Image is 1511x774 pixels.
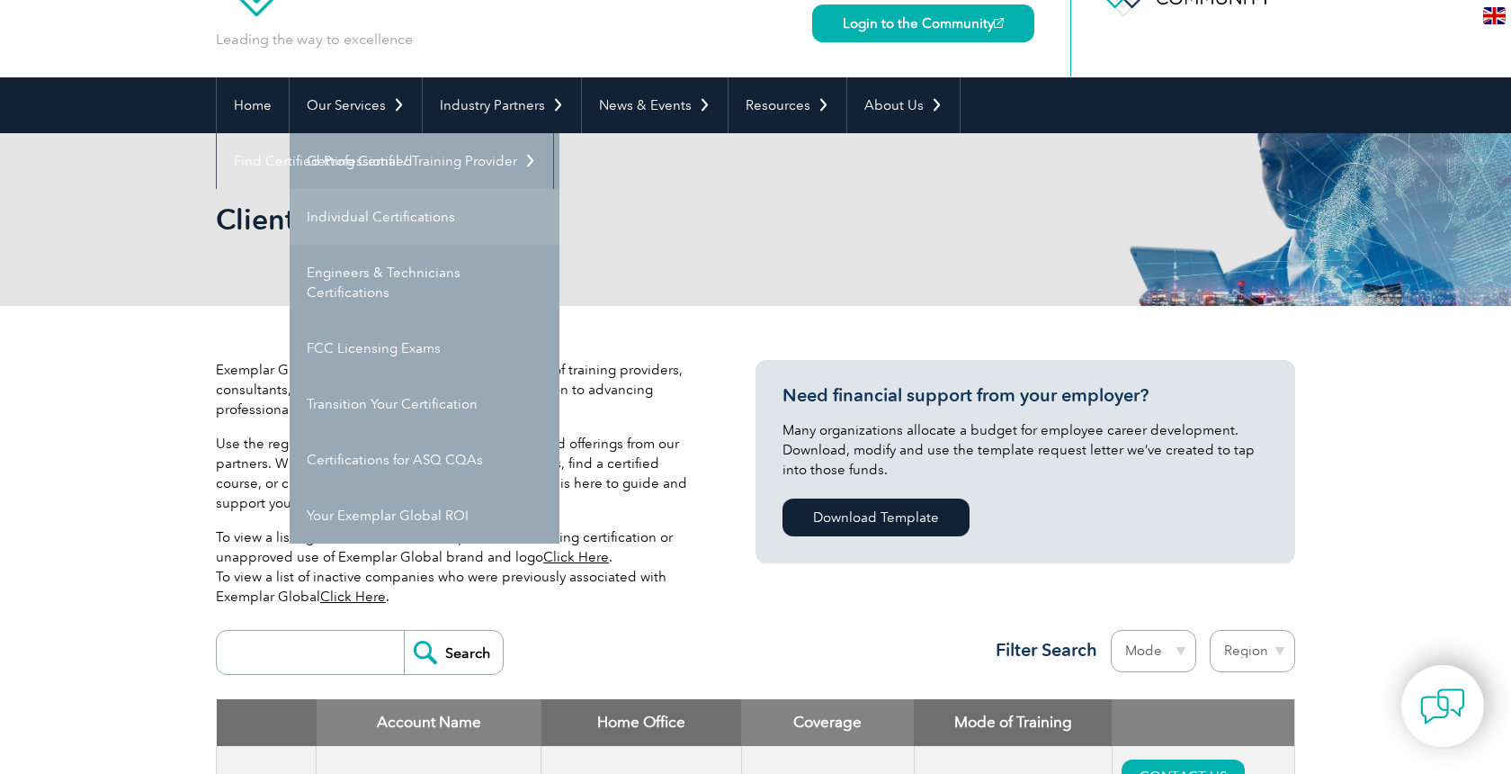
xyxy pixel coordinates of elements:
a: Login to the Community [812,4,1034,42]
p: Use the register below to discover detailed profiles and offerings from our partners. Whether you... [216,434,702,513]
a: FCC Licensing Exams [290,320,559,376]
h3: Need financial support from your employer? [782,384,1268,407]
img: open_square.png [994,18,1004,28]
input: Search [404,631,503,674]
a: Your Exemplar Global ROI [290,488,559,544]
a: Find Certified Professional / Training Provider [217,133,553,189]
a: Click Here [543,549,609,565]
a: Resources [729,77,846,133]
p: Leading the way to excellence [216,30,413,49]
p: Exemplar Global proudly works with a global network of training providers, consultants, and organ... [216,360,702,419]
th: Mode of Training: activate to sort column ascending [914,699,1112,746]
p: To view a listing of false claims of Exemplar Global training certification or unapproved use of ... [216,527,702,607]
a: Engineers & Technicians Certifications [290,245,559,320]
th: Coverage: activate to sort column ascending [741,699,914,746]
a: About Us [847,77,960,133]
a: Transition Your Certification [290,376,559,432]
a: Home [217,77,289,133]
img: contact-chat.png [1420,684,1465,729]
a: Certifications for ASQ CQAs [290,432,559,488]
th: : activate to sort column ascending [1112,699,1294,746]
a: Our Services [290,77,422,133]
a: Industry Partners [423,77,581,133]
a: News & Events [582,77,728,133]
a: Click Here [320,589,386,605]
th: Home Office: activate to sort column ascending [541,699,742,746]
img: en [1483,7,1506,24]
a: Download Template [782,499,970,536]
h2: Client Register [216,205,971,234]
p: Many organizations allocate a budget for employee career development. Download, modify and use th... [782,420,1268,480]
th: Account Name: activate to sort column descending [317,699,541,746]
a: Individual Certifications [290,189,559,245]
h3: Filter Search [985,639,1097,661]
